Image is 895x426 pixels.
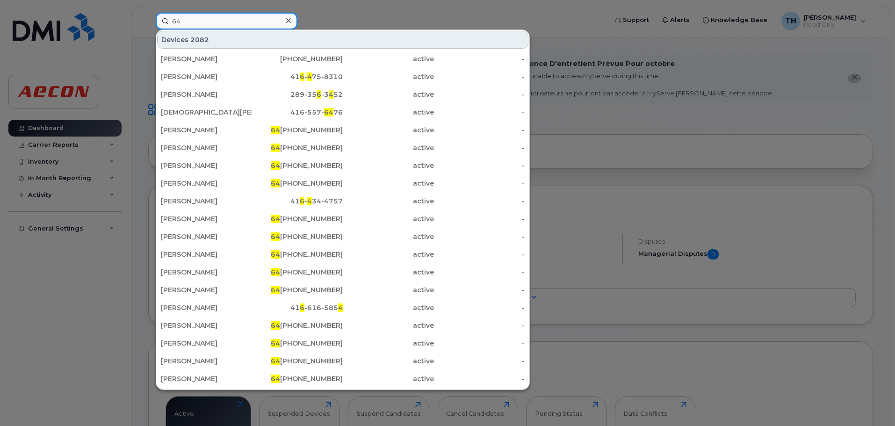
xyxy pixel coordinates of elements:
[343,196,434,206] div: active
[434,214,525,224] div: -
[434,232,525,241] div: -
[271,144,280,152] span: 64
[161,250,252,259] div: [PERSON_NAME]
[343,285,434,295] div: active
[157,246,528,263] a: [PERSON_NAME]64[PHONE_NUMBER]active-
[252,214,343,224] div: [PHONE_NUMBER]
[161,285,252,295] div: [PERSON_NAME]
[252,321,343,330] div: [PHONE_NUMBER]
[434,161,525,170] div: -
[343,179,434,188] div: active
[434,374,525,383] div: -
[271,321,280,330] span: 64
[161,196,252,206] div: [PERSON_NAME]
[271,268,280,276] span: 64
[157,139,528,156] a: [PERSON_NAME]64[PHONE_NUMBER]active-
[252,267,343,277] div: [PHONE_NUMBER]
[271,250,280,259] span: 64
[271,286,280,294] span: 64
[343,125,434,135] div: active
[434,125,525,135] div: -
[434,179,525,188] div: -
[434,90,525,99] div: -
[161,303,252,312] div: [PERSON_NAME]
[161,267,252,277] div: [PERSON_NAME]
[300,197,304,205] span: 6
[434,250,525,259] div: -
[252,72,343,81] div: 41 - 75-8310
[343,54,434,64] div: active
[157,157,528,174] a: [PERSON_NAME]64[PHONE_NUMBER]active-
[434,303,525,312] div: -
[252,90,343,99] div: 289-35 -3 52
[252,303,343,312] div: 41 -616-585
[161,321,252,330] div: [PERSON_NAME]
[434,108,525,117] div: -
[161,125,252,135] div: [PERSON_NAME]
[343,303,434,312] div: active
[252,179,343,188] div: [PHONE_NUMBER]
[252,232,343,241] div: [PHONE_NUMBER]
[161,339,252,348] div: [PERSON_NAME]
[343,321,434,330] div: active
[252,161,343,170] div: [PHONE_NUMBER]
[271,357,280,365] span: 64
[157,175,528,192] a: [PERSON_NAME]64[PHONE_NUMBER]active-
[434,54,525,64] div: -
[271,126,280,134] span: 64
[343,356,434,366] div: active
[252,54,343,64] div: [PHONE_NUMBER]
[190,35,209,44] span: 2082
[252,250,343,259] div: [PHONE_NUMBER]
[161,232,252,241] div: [PERSON_NAME]
[252,339,343,348] div: [PHONE_NUMBER]
[271,179,280,188] span: 64
[161,161,252,170] div: [PERSON_NAME]
[271,375,280,383] span: 64
[157,264,528,281] a: [PERSON_NAME]64[PHONE_NUMBER]active-
[157,228,528,245] a: [PERSON_NAME]64[PHONE_NUMBER]active-
[157,193,528,209] a: [PERSON_NAME]416-434-4757active-
[324,108,333,116] span: 64
[307,197,312,205] span: 4
[161,214,252,224] div: [PERSON_NAME]
[157,370,528,387] a: [PERSON_NAME]64[PHONE_NUMBER]active-
[434,267,525,277] div: -
[161,90,252,99] div: [PERSON_NAME]
[161,179,252,188] div: [PERSON_NAME]
[252,285,343,295] div: [PHONE_NUMBER]
[338,303,343,312] span: 4
[157,353,528,369] a: [PERSON_NAME]64[PHONE_NUMBER]active-
[252,125,343,135] div: [PHONE_NUMBER]
[157,335,528,352] a: [PERSON_NAME]64[PHONE_NUMBER]active-
[343,339,434,348] div: active
[307,72,312,81] span: 4
[343,267,434,277] div: active
[434,321,525,330] div: -
[343,108,434,117] div: active
[157,282,528,298] a: [PERSON_NAME]64[PHONE_NUMBER]active-
[343,250,434,259] div: active
[271,232,280,241] span: 64
[252,356,343,366] div: [PHONE_NUMBER]
[252,374,343,383] div: [PHONE_NUMBER]
[271,161,280,170] span: 64
[157,68,528,85] a: [PERSON_NAME]416-475-8310active-
[317,90,321,99] span: 6
[157,210,528,227] a: [PERSON_NAME]64[PHONE_NUMBER]active-
[161,72,252,81] div: [PERSON_NAME]
[161,143,252,152] div: [PERSON_NAME]
[161,54,252,64] div: [PERSON_NAME]
[157,122,528,138] a: [PERSON_NAME]64[PHONE_NUMBER]active-
[157,51,528,67] a: [PERSON_NAME][PHONE_NUMBER]active-
[343,143,434,152] div: active
[157,86,528,103] a: [PERSON_NAME]289-356-3452active-
[434,356,525,366] div: -
[343,72,434,81] div: active
[252,196,343,206] div: 41 - 34-4757
[434,72,525,81] div: -
[300,303,304,312] span: 6
[271,339,280,347] span: 64
[343,232,434,241] div: active
[343,90,434,99] div: active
